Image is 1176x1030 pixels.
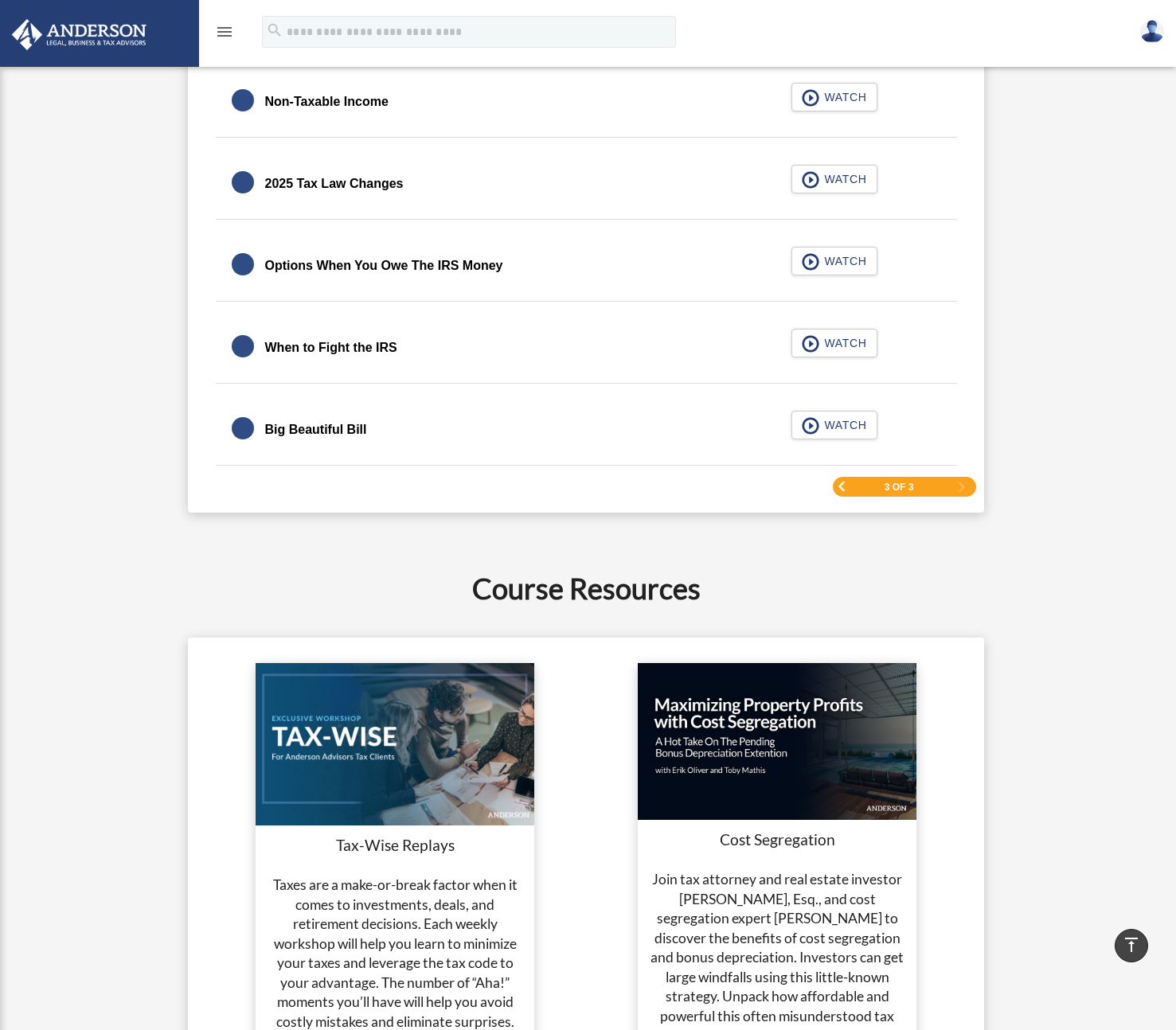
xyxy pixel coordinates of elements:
span: WATCH [819,253,866,269]
div: Non-Taxable Income [265,91,389,113]
a: Previous Page [837,482,846,492]
a: When to Fight the IRS WATCH [232,329,941,367]
a: vertical_align_top [1115,929,1148,962]
a: Big Beautiful Bill WATCH [232,411,941,449]
button: WATCH [791,411,877,439]
a: 2025 Tax Law Changes WATCH [232,165,941,203]
i: menu [215,22,234,41]
div: Options When You Owe The IRS Money [265,255,503,277]
h3: Tax-Wise Replays [265,835,525,856]
button: WATCH [791,83,877,111]
h2: Course Resources [25,568,1147,608]
a: menu [215,28,234,41]
span: WATCH [819,417,866,433]
img: User Pic [1140,20,1164,43]
button: WATCH [791,165,877,193]
div: Big Beautiful Bill [265,419,367,441]
a: Options When You Owe The IRS Money WATCH [232,247,941,285]
span: WATCH [819,171,866,187]
button: WATCH [791,329,877,357]
i: search [266,21,283,39]
h3: Cost Segregation [647,829,907,851]
div: When to Fight the IRS [265,337,397,359]
div: 2025 Tax Law Changes [265,173,404,195]
span: 3 of 3 [885,482,914,492]
img: cost-seg-update.jpg [638,663,916,820]
span: WATCH [819,335,866,351]
i: vertical_align_top [1122,935,1141,954]
button: WATCH [791,247,877,275]
span: WATCH [819,89,866,105]
img: taxwise-replay.png [256,663,534,825]
a: Non-Taxable Income WATCH [232,83,941,121]
img: Anderson Advisors Platinum Portal [7,19,151,50]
